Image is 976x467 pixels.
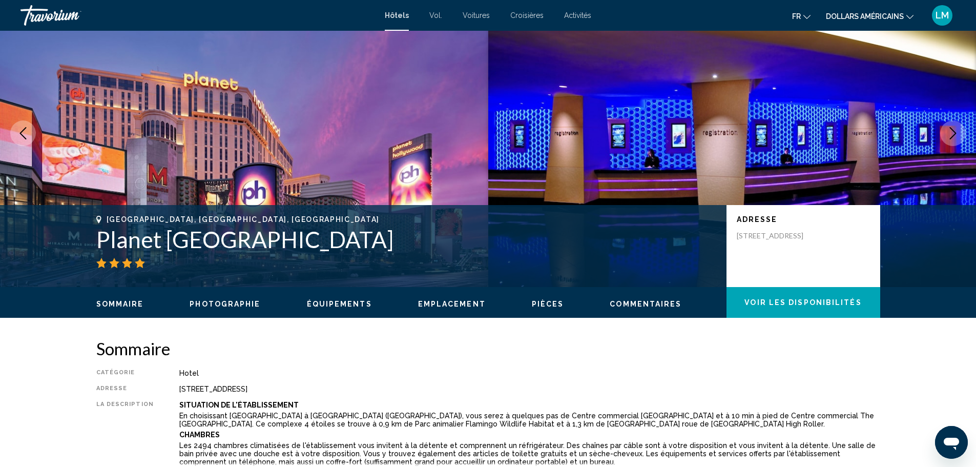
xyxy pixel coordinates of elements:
[940,120,966,146] button: Next image
[10,120,36,146] button: Previous image
[96,300,144,308] span: Sommaire
[179,385,880,393] div: [STREET_ADDRESS]
[107,215,380,224] span: [GEOGRAPHIC_DATA], [GEOGRAPHIC_DATA], [GEOGRAPHIC_DATA]
[179,369,880,377] div: Hotel
[179,401,299,409] b: Situation De L'établissement
[179,441,880,466] p: Les 2494 chambres climatisées de l'établissement vous invitent à la détente et comprennent un réf...
[190,300,260,308] span: Photographie
[744,299,861,307] span: Voir les disponibilités
[307,299,372,309] button: Équipements
[935,426,968,459] iframe: Bouton de lancement de la fenêtre de messagerie
[610,300,681,308] span: Commentaires
[532,300,564,308] span: Pièces
[385,11,409,19] a: Hôtels
[418,300,486,308] span: Emplacement
[792,12,801,21] font: fr
[737,215,870,224] p: Adresse
[96,226,716,253] h1: Planet [GEOGRAPHIC_DATA]
[726,287,880,318] button: Voir les disponibilités
[929,5,956,26] button: Menu utilisateur
[463,11,490,19] a: Voitures
[190,299,260,309] button: Photographie
[20,5,375,26] a: Travorium
[564,11,591,19] a: Activités
[96,338,880,359] h2: Sommaire
[532,299,564,309] button: Pièces
[96,369,154,377] div: Catégorie
[792,9,811,24] button: Changer de langue
[826,9,913,24] button: Changer de devise
[610,299,681,309] button: Commentaires
[307,300,372,308] span: Équipements
[737,231,819,240] p: [STREET_ADDRESS]
[418,299,486,309] button: Emplacement
[96,299,144,309] button: Sommaire
[510,11,544,19] a: Croisières
[936,10,949,21] font: LM
[179,431,220,439] b: Chambres
[826,12,904,21] font: dollars américains
[429,11,442,19] a: Vol.
[96,385,154,393] div: Adresse
[179,412,880,428] p: En choisissant [GEOGRAPHIC_DATA] à [GEOGRAPHIC_DATA] ([GEOGRAPHIC_DATA]), vous serez à quelques p...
